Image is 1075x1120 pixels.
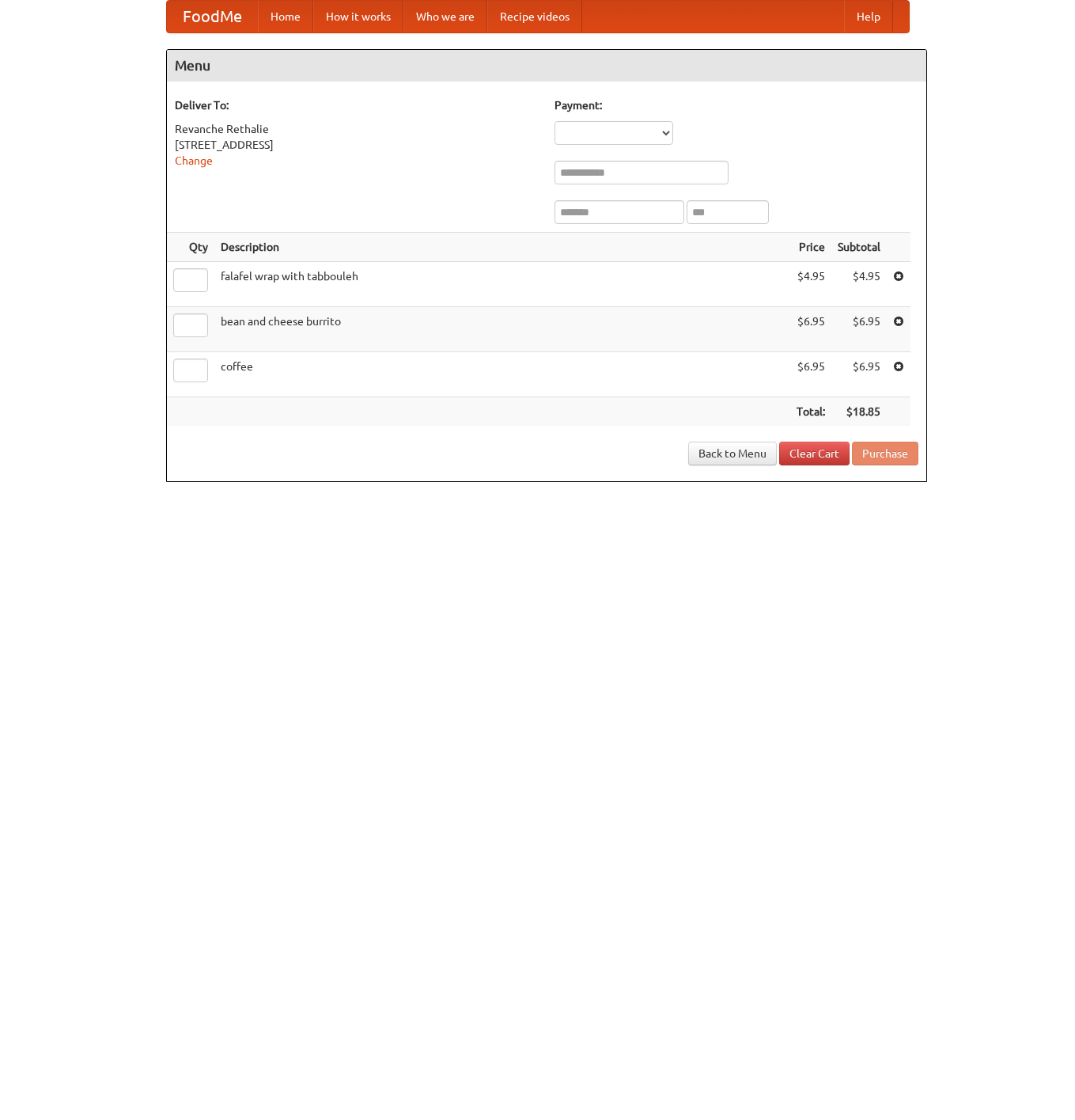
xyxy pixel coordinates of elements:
[175,154,213,167] a: Change
[175,137,539,153] div: [STREET_ADDRESS]
[403,1,487,32] a: Who we are
[790,307,831,352] td: $6.95
[831,307,887,352] td: $6.95
[214,233,790,262] th: Description
[214,262,790,307] td: falafel wrap with tabbouleh
[167,50,926,82] h4: Menu
[790,262,831,307] td: $4.95
[214,352,790,397] td: coffee
[167,233,214,262] th: Qty
[790,352,831,397] td: $6.95
[831,352,887,397] td: $6.95
[175,121,539,137] div: Revanche Rethalie
[852,442,918,465] button: Purchase
[844,1,893,32] a: Help
[831,397,887,427] th: $18.85
[790,233,831,262] th: Price
[487,1,582,32] a: Recipe videos
[258,1,313,32] a: Home
[175,97,539,113] h5: Deliver To:
[688,442,777,465] a: Back to Menu
[555,97,918,113] h5: Payment:
[214,307,790,352] td: bean and cheese burrito
[790,397,831,427] th: Total:
[313,1,403,32] a: How it works
[831,233,887,262] th: Subtotal
[831,262,887,307] td: $4.95
[779,442,850,465] a: Clear Cart
[167,1,258,32] a: FoodMe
